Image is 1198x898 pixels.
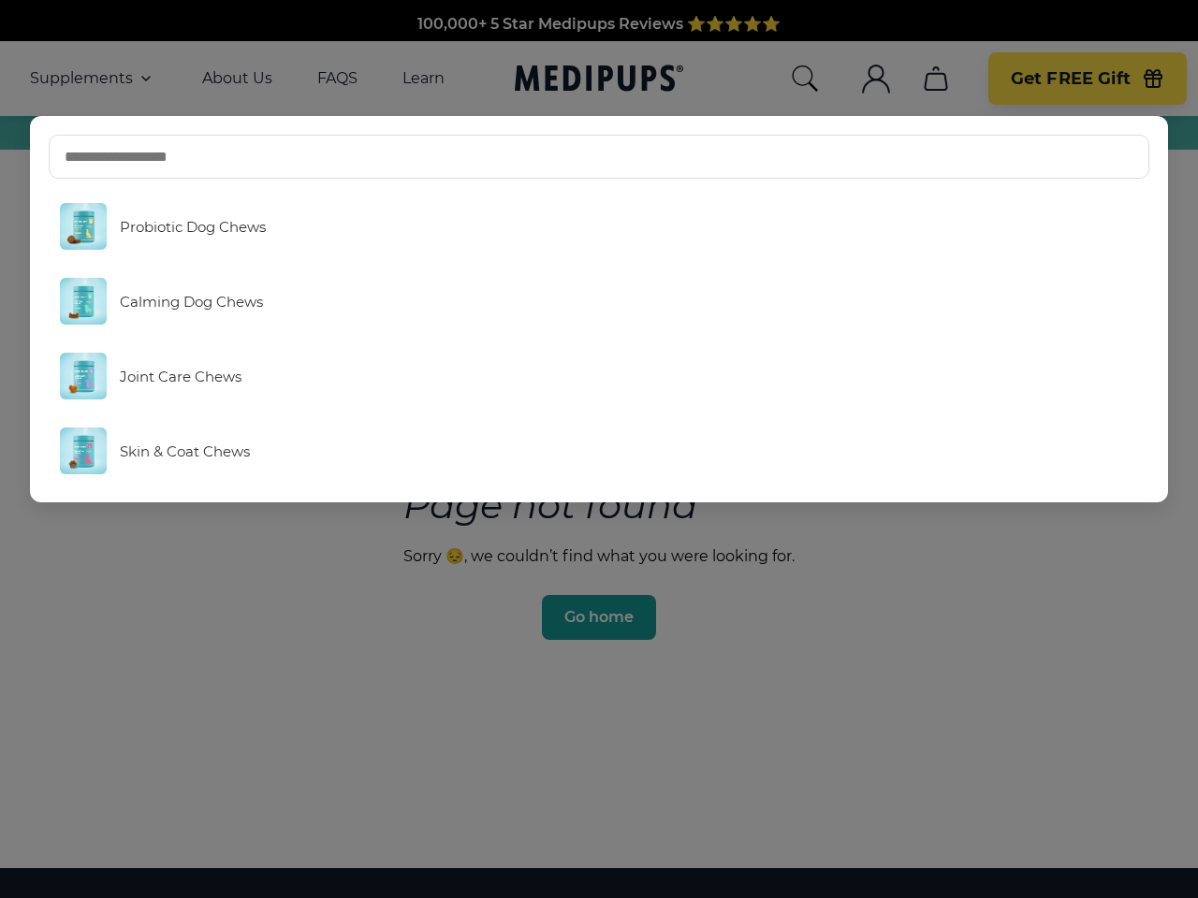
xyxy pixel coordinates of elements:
[60,353,107,399] img: Joint Care Chews
[49,194,1149,259] a: Probiotic Dog Chews
[120,368,241,385] span: Joint Care Chews
[120,218,266,236] span: Probiotic Dog Chews
[60,427,107,474] img: Skin & Coat Chews
[60,203,107,250] img: Probiotic Dog Chews
[120,442,250,460] span: Skin & Coat Chews
[60,278,107,325] img: Calming Dog Chews
[49,343,1149,409] a: Joint Care Chews
[49,418,1149,484] a: Skin & Coat Chews
[120,293,263,311] span: Calming Dog Chews
[49,268,1149,334] a: Calming Dog Chews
